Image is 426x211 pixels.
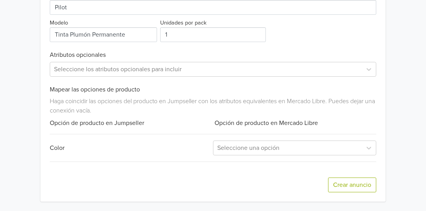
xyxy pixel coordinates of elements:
div: Opción de producto en Jumpseller [50,118,213,128]
div: Color [50,143,213,153]
h6: Atributos opcionales [50,51,376,59]
div: Haga coincidir las opciones del producto en Jumpseller con los atributos equivalentes en Mercado ... [50,93,376,115]
h6: Mapear las opciones de producto [50,86,376,93]
label: Unidades por pack [160,19,206,27]
button: Crear anuncio [328,178,376,192]
label: Modelo [50,19,68,27]
div: Opción de producto en Mercado Libre [213,118,376,128]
